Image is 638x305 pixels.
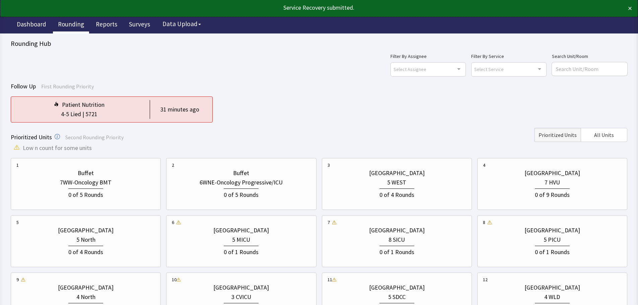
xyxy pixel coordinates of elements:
div: 4 WLD [544,292,560,302]
label: Filter By Service [471,52,547,60]
span: Prioritized Units [11,133,52,141]
div: 5 North [76,235,95,244]
div: Buffet [233,168,249,178]
div: 0 of 1 Rounds [379,246,414,257]
button: All Units [581,128,627,142]
div: 0 of 5 Rounds [224,188,259,200]
div: 5 SDCC [388,292,406,302]
div: 5 WEST [387,178,406,187]
span: All Units [594,131,614,139]
div: 3 CVICU [231,292,251,302]
div: 6 [172,219,174,226]
div: 6WNE-Oncology Progressive/ICU [200,178,283,187]
label: Search Unit/Room [552,52,627,60]
div: 31 minutes ago [160,105,199,114]
div: | [81,109,85,119]
a: Rounding [53,17,89,33]
div: [GEOGRAPHIC_DATA] [213,283,269,292]
span: Select Service [474,65,504,73]
div: 8 SICU [388,235,405,244]
div: 5 [16,219,19,226]
a: Surveys [124,17,155,33]
div: Service Recovery submitted. [6,3,569,12]
button: Data Upload [158,18,205,30]
div: [GEOGRAPHIC_DATA] [213,226,269,235]
div: 4 North [76,292,95,302]
div: 5721 [85,109,97,119]
span: Second Rounding Priority [65,134,124,141]
input: Search Unit/Room [552,62,627,76]
div: 7WW-Oncology BMT [60,178,112,187]
div: Patient Nutrition [62,100,104,109]
div: [GEOGRAPHIC_DATA] [58,226,114,235]
a: Dashboard [12,17,51,33]
div: 11 [328,276,332,283]
span: First Rounding Priority [41,83,94,90]
div: [GEOGRAPHIC_DATA] [58,283,114,292]
div: 2 [172,162,174,168]
label: Filter By Assignee [391,52,466,60]
div: Follow Up [11,82,627,91]
span: Select Assignee [394,65,426,73]
div: [GEOGRAPHIC_DATA] [524,168,580,178]
div: 0 of 5 Rounds [68,188,103,200]
div: 7 [328,219,330,226]
div: 0 of 4 Rounds [379,188,414,200]
div: 0 of 9 Rounds [535,188,570,200]
div: Buffet [78,168,94,178]
a: Reports [91,17,122,33]
div: [GEOGRAPHIC_DATA] [524,283,580,292]
div: 4-5 Lied [61,109,81,119]
div: 9 [16,276,19,283]
div: Rounding Hub [11,39,627,48]
div: 12 [483,276,488,283]
div: 1 [16,162,19,168]
div: 0 of 1 Rounds [535,246,570,257]
div: 8 [483,219,485,226]
div: [GEOGRAPHIC_DATA] [369,168,425,178]
button: Prioritized Units [534,128,581,142]
div: [GEOGRAPHIC_DATA] [369,283,425,292]
div: 5 MICU [232,235,250,244]
div: 0 of 4 Rounds [68,246,103,257]
div: 3 [328,162,330,168]
span: Low n count for some units [23,143,92,153]
span: Prioritized Units [539,131,577,139]
button: × [628,3,632,14]
div: [GEOGRAPHIC_DATA] [524,226,580,235]
div: 0 of 1 Rounds [224,246,259,257]
div: 10 [172,276,176,283]
div: 5 PICU [544,235,561,244]
div: 7 HVU [545,178,560,187]
div: [GEOGRAPHIC_DATA] [369,226,425,235]
div: 4 [483,162,485,168]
